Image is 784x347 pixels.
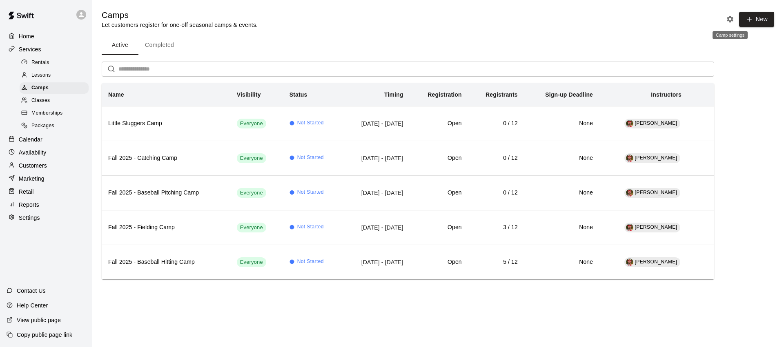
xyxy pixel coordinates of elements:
div: This service is visible to all of your customers [237,257,266,267]
p: Retail [19,188,34,196]
p: Let customers register for one-off seasonal camps & events. [102,21,258,29]
p: Help Center [17,301,48,309]
span: Everyone [237,224,266,232]
a: Packages [20,120,92,133]
div: This service is visible to all of your customers [237,223,266,232]
h6: Open [416,154,462,163]
span: Classes [31,97,50,105]
button: Camp settings [724,13,736,25]
div: Lessons [20,70,89,81]
div: Settings [7,212,85,224]
td: [DATE] - [DATE] [342,141,410,175]
h6: 3 / 12 [475,223,518,232]
div: This service is visible to all of your customers [237,153,266,163]
b: Registrants [486,91,518,98]
a: Customers [7,159,85,172]
p: Customers [19,161,47,170]
div: Packages [20,120,89,132]
table: simple table [102,83,714,279]
h6: Open [416,188,462,197]
span: Packages [31,122,54,130]
p: Settings [19,214,40,222]
h6: Fall 2025 - Catching Camp [108,154,224,163]
b: Sign-up Deadline [545,91,593,98]
b: Registration [428,91,461,98]
img: Bryan Farrington [626,259,633,266]
a: Classes [20,95,92,107]
a: Lessons [20,69,92,82]
a: Marketing [7,172,85,185]
h6: 0 / 12 [475,154,518,163]
span: Memberships [31,109,62,117]
div: Rentals [20,57,89,69]
span: Everyone [237,259,266,266]
h6: Fall 2025 - Fielding Camp [108,223,224,232]
button: New [739,12,774,27]
span: [PERSON_NAME] [635,120,677,126]
button: Active [102,35,138,55]
h6: None [531,258,593,267]
a: Camps [20,82,92,95]
img: Bryan Farrington [626,189,633,197]
a: Retail [7,186,85,198]
span: Everyone [237,155,266,162]
p: Marketing [19,175,45,183]
p: View public page [17,316,61,324]
td: [DATE] - [DATE] [342,175,410,210]
a: Calendar [7,133,85,146]
div: This service is visible to all of your customers [237,119,266,128]
p: Contact Us [17,287,46,295]
b: Timing [384,91,403,98]
span: Everyone [237,120,266,128]
span: [PERSON_NAME] [635,224,677,230]
span: Not Started [297,154,324,162]
img: Bryan Farrington [626,155,633,162]
a: Availability [7,146,85,159]
a: Reports [7,199,85,211]
b: Status [290,91,307,98]
b: Visibility [237,91,261,98]
span: Not Started [297,258,324,266]
a: Rentals [20,56,92,69]
img: Bryan Farrington [626,120,633,127]
b: Instructors [651,91,682,98]
div: Memberships [20,108,89,119]
span: Lessons [31,71,51,80]
span: Camps [31,84,49,92]
div: Camp settings [713,31,748,39]
span: [PERSON_NAME] [635,190,677,195]
span: Not Started [297,188,324,197]
p: Calendar [19,135,42,144]
a: Services [7,43,85,55]
a: Memberships [20,107,92,120]
a: New [736,15,774,22]
a: Home [7,30,85,42]
h6: None [531,154,593,163]
h6: Fall 2025 - Baseball Pitching Camp [108,188,224,197]
p: Home [19,32,34,40]
img: Bryan Farrington [626,224,633,231]
h6: Open [416,223,462,232]
h6: Open [416,258,462,267]
h6: Little Sluggers Camp [108,119,224,128]
p: Availability [19,148,47,157]
span: Everyone [237,189,266,197]
button: Completed [138,35,180,55]
span: [PERSON_NAME] [635,155,677,161]
td: [DATE] - [DATE] [342,245,410,279]
h6: Fall 2025 - Baseball Hitting Camp [108,258,224,267]
h5: Camps [102,10,258,21]
span: Not Started [297,223,324,231]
